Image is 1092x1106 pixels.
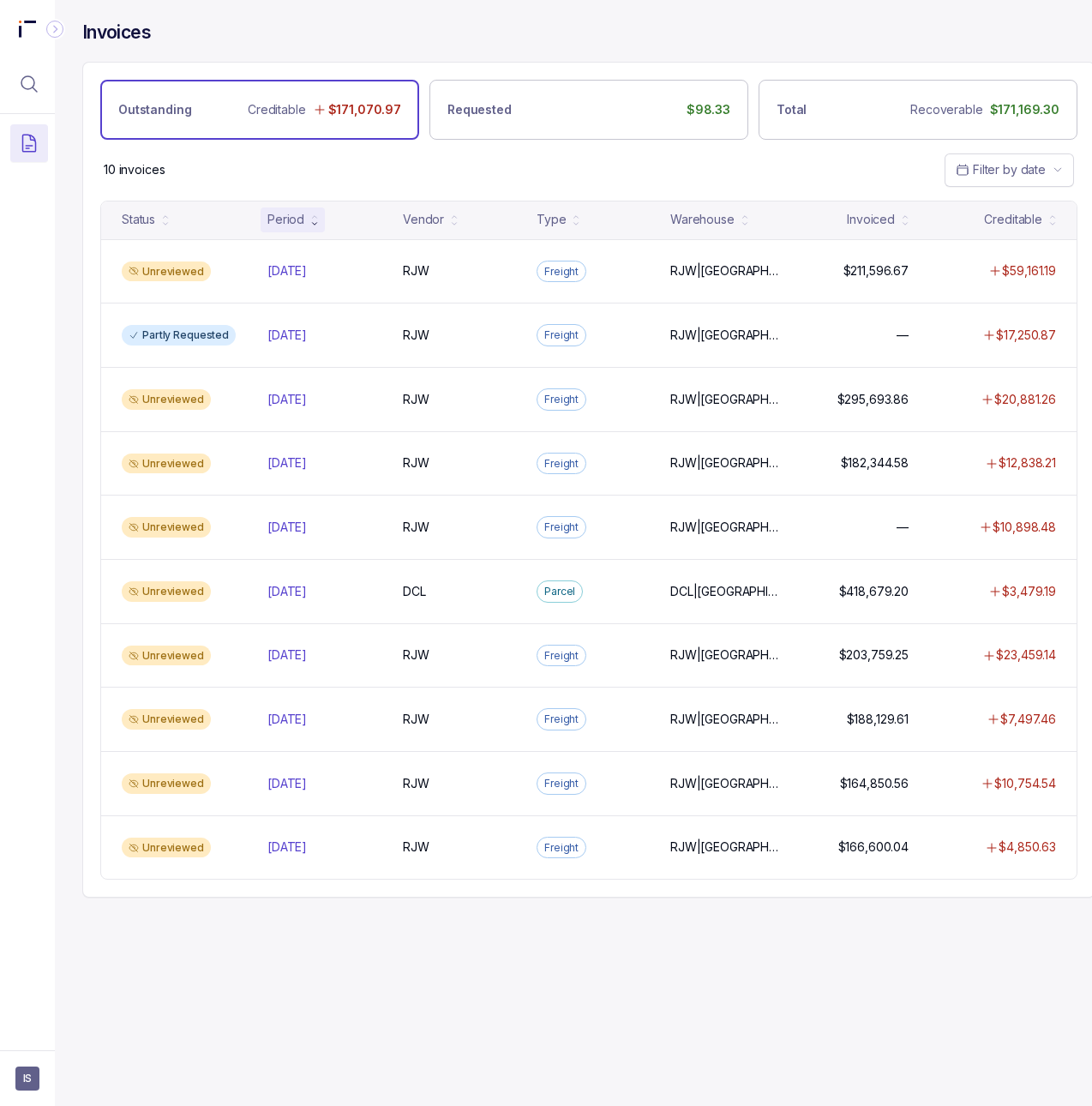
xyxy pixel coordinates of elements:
[403,839,429,856] p: RJW
[670,583,779,600] p: DCL|[GEOGRAPHIC_DATA], DCL|LN, DCL|YK
[999,454,1056,472] p: $12,838.21
[837,391,909,408] p: $295,693.86
[447,101,512,118] p: Requested
[945,153,1074,186] button: Date Range Picker
[910,101,982,118] p: Recoverable
[973,162,1046,177] span: Filter by date
[537,211,566,228] div: Type
[994,391,1056,408] p: $20,881.26
[104,161,165,178] div: Remaining page entries
[544,455,579,472] p: Freight
[544,775,579,792] p: Freight
[118,101,191,118] p: Outstanding
[544,519,579,536] p: Freight
[990,101,1059,118] p: $171,169.30
[839,583,909,600] p: $418,679.20
[10,124,48,162] button: Menu Icon Button DocumentTextIcon
[15,1067,39,1091] button: User initials
[403,519,429,536] p: RJW
[839,646,909,664] p: $203,759.25
[82,21,151,45] h4: Invoices
[847,711,909,728] p: $188,129.61
[267,775,307,792] p: [DATE]
[403,391,429,408] p: RJW
[267,262,307,280] p: [DATE]
[267,839,307,856] p: [DATE]
[670,262,779,280] p: RJW|[GEOGRAPHIC_DATA]
[122,709,211,730] div: Unreviewed
[838,839,909,856] p: $166,600.04
[267,519,307,536] p: [DATE]
[10,65,48,103] button: Menu Icon Button MagnifyingGlassIcon
[1002,262,1056,280] p: $59,161.19
[544,391,579,408] p: Freight
[670,391,779,408] p: RJW|[GEOGRAPHIC_DATA]
[122,646,211,666] div: Unreviewed
[840,775,909,792] p: $164,850.56
[670,211,735,228] div: Warehouse
[670,711,779,728] p: RJW|[GEOGRAPHIC_DATA]
[956,161,1046,178] search: Date Range Picker
[403,211,444,228] div: Vendor
[403,454,429,472] p: RJW
[544,839,579,857] p: Freight
[544,647,579,664] p: Freight
[670,454,779,472] p: RJW|[GEOGRAPHIC_DATA]
[403,646,429,664] p: RJW
[687,101,730,118] p: $98.33
[122,211,155,228] div: Status
[122,261,211,282] div: Unreviewed
[544,711,579,728] p: Freight
[122,581,211,602] div: Unreviewed
[670,646,779,664] p: RJW|[GEOGRAPHIC_DATA]
[403,262,429,280] p: RJW
[544,327,579,344] p: Freight
[267,211,304,228] div: Period
[403,775,429,792] p: RJW
[996,327,1056,344] p: $17,250.87
[267,646,307,664] p: [DATE]
[897,327,909,344] p: —
[122,325,236,346] div: Partly Requested
[670,775,779,792] p: RJW|[GEOGRAPHIC_DATA]
[670,519,779,536] p: RJW|[GEOGRAPHIC_DATA]
[841,454,909,472] p: $182,344.58
[996,646,1056,664] p: $23,459.14
[544,263,579,280] p: Freight
[104,161,165,178] p: 10 invoices
[403,327,429,344] p: RJW
[993,519,1056,536] p: $10,898.48
[1002,583,1056,600] p: $3,479.19
[670,327,779,344] p: RJW|[GEOGRAPHIC_DATA]
[777,101,807,118] p: Total
[847,211,895,228] div: Invoiced
[122,389,211,410] div: Unreviewed
[984,211,1042,228] div: Creditable
[328,101,401,118] p: $171,070.97
[45,19,65,39] div: Collapse Icon
[843,262,909,280] p: $211,596.67
[544,583,575,600] p: Parcel
[403,711,429,728] p: RJW
[1000,711,1056,728] p: $7,497.46
[267,327,307,344] p: [DATE]
[670,839,779,856] p: RJW|[GEOGRAPHIC_DATA]
[267,583,307,600] p: [DATE]
[122,773,211,794] div: Unreviewed
[122,517,211,538] div: Unreviewed
[999,839,1056,856] p: $4,850.63
[267,391,307,408] p: [DATE]
[267,454,307,472] p: [DATE]
[248,101,306,118] p: Creditable
[267,711,307,728] p: [DATE]
[122,838,211,858] div: Unreviewed
[994,775,1056,792] p: $10,754.54
[403,583,426,600] p: DCL
[897,519,909,536] p: —
[122,454,211,474] div: Unreviewed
